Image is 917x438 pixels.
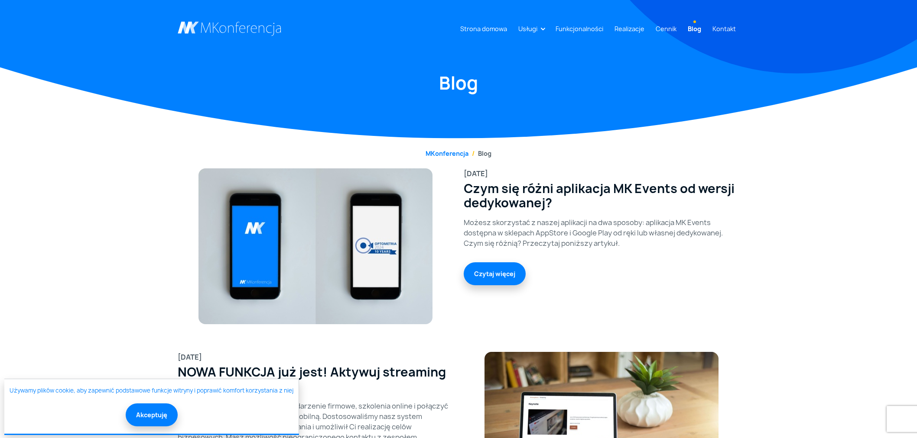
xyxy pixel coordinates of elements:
[464,262,526,285] a: Czytaj więcej
[552,21,607,37] a: Funkcjonalności
[178,149,739,158] nav: breadcrumb
[198,168,432,324] img: Czym się różni aplikacja MK Events od wersji dedykowanej?
[178,352,453,362] div: [DATE]
[178,71,739,95] h1: Blog
[515,21,541,37] a: Usługi
[10,386,293,395] a: Używamy plików cookie, aby zapewnić podstawowe funkcje witryny i poprawić komfort korzystania z niej
[426,149,468,158] a: MKonferencja
[464,181,739,210] a: Czym się różni aplikacja MK Events od wersji dedykowanej?
[709,21,739,37] a: Kontakt
[684,21,705,37] a: Blog
[611,21,648,37] a: Realizacje
[464,217,739,248] p: Możesz skorzystać z naszej aplikacji na dwa sposoby: aplikacja MK Events dostępna w sklepach AppS...
[464,168,739,179] div: [DATE]
[468,149,491,158] li: Blog
[178,365,453,394] a: NOWA FUNKCJA już jest! Aktywuj streaming w aplikacji mobilnej
[126,403,178,426] button: Akceptuję
[457,21,511,37] a: Strona domowa
[652,21,680,37] a: Cennik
